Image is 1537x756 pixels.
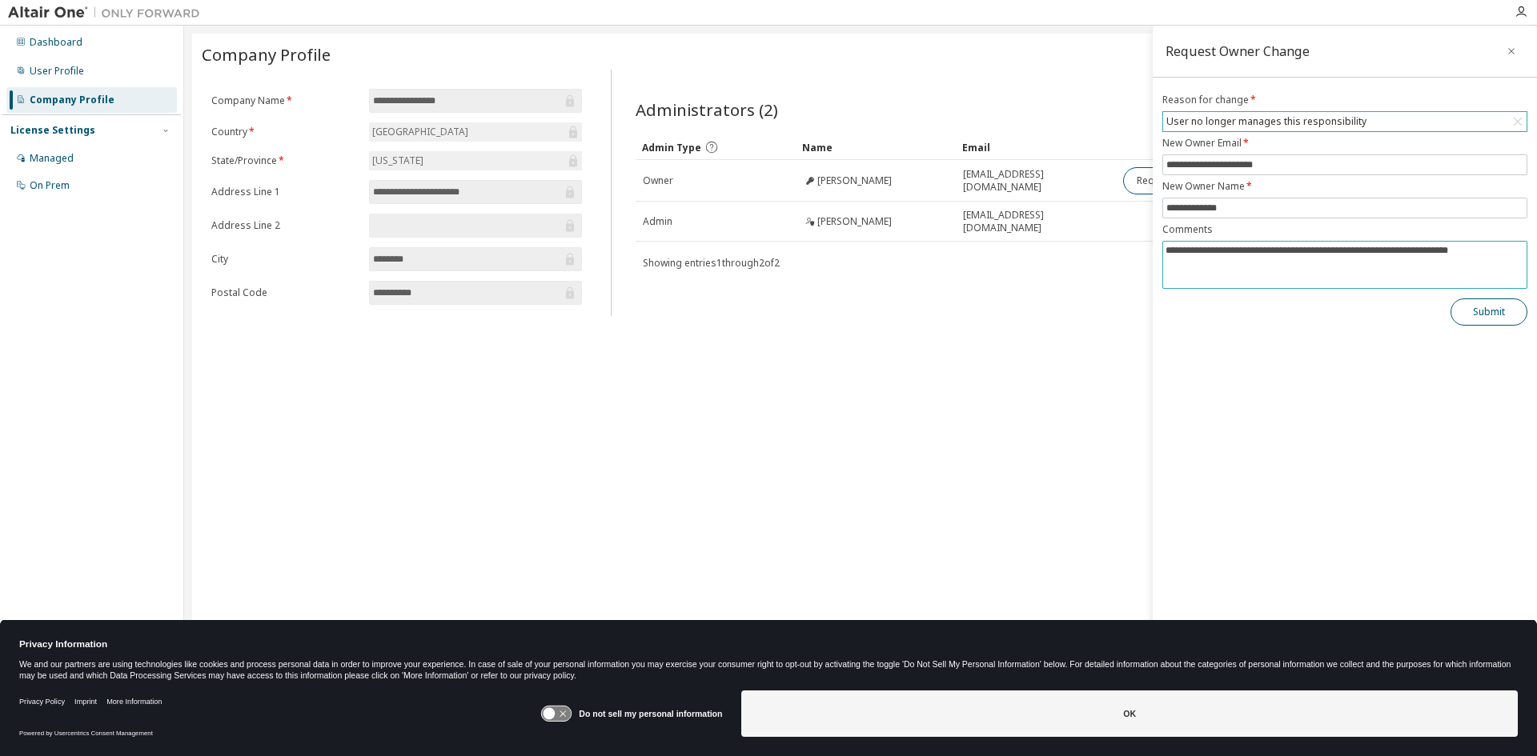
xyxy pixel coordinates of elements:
label: Country [211,126,359,138]
div: User no longer manages this responsibility [1164,113,1369,130]
label: State/Province [211,154,359,167]
span: Admin Type [642,141,701,154]
span: [PERSON_NAME] [817,174,892,187]
label: City [211,253,359,266]
div: [GEOGRAPHIC_DATA] [369,122,582,142]
label: Comments [1162,223,1527,236]
div: On Prem [30,179,70,192]
span: Showing entries 1 through 2 of 2 [643,256,780,270]
label: Address Line 2 [211,219,359,232]
div: Name [802,134,949,160]
div: [US_STATE] [369,151,582,170]
div: User Profile [30,65,84,78]
img: Altair One [8,5,208,21]
div: Email [962,134,1110,160]
label: New Owner Name [1162,180,1527,193]
label: Company Name [211,94,359,107]
span: [EMAIL_ADDRESS][DOMAIN_NAME] [963,168,1109,194]
span: Admin [643,215,672,228]
span: Company Profile [202,43,331,66]
span: Administrators (2) [636,98,778,121]
div: Request Owner Change [1166,45,1310,58]
span: [EMAIL_ADDRESS][DOMAIN_NAME] [963,209,1109,234]
label: Reason for change [1162,94,1527,106]
div: Dashboard [30,36,82,49]
label: New Owner Email [1162,137,1527,150]
label: Postal Code [211,286,359,299]
div: Company Profile [30,94,114,106]
div: [US_STATE] [370,152,426,170]
button: Submit [1451,298,1527,326]
span: Owner [643,174,673,187]
div: Managed [30,152,74,165]
div: User no longer manages this responsibility [1163,112,1527,131]
div: License Settings [10,124,95,137]
button: Request Owner Change [1123,167,1258,194]
span: [PERSON_NAME] [817,215,892,228]
div: [GEOGRAPHIC_DATA] [370,123,471,141]
label: Address Line 1 [211,186,359,198]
